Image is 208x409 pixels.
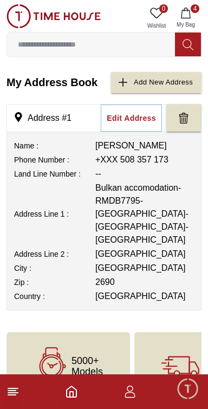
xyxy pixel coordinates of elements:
span: Home [40,395,62,404]
div: Chat with us now [11,295,197,339]
span: My Bag [172,21,199,29]
div: Chat Widget [176,377,200,401]
div: Name : [14,140,94,151]
a: Home [65,385,78,398]
div: Home [1,371,101,407]
img: Company logo [12,11,33,33]
a: 0Wishlist [143,4,170,32]
em: Minimize [175,11,197,33]
button: Edit Address [101,105,162,132]
td: [GEOGRAPHIC_DATA] [95,247,194,261]
span: 0 [159,4,168,13]
h2: My Address Book [6,72,97,93]
div: Land Line Number : [14,168,94,179]
div: Edit Address [107,113,156,124]
div: Address Line 2 : [14,249,94,259]
button: Add New Address [111,72,201,93]
img: ... [6,4,101,28]
div: Conversation [103,371,207,407]
div: City : [14,263,94,274]
span: 5000+ Models [71,355,103,377]
td: -- [95,167,194,181]
td: 2690 [95,275,194,289]
div: Add New Address [134,76,193,89]
td: Bulkan accomodation-RMDB7795-[GEOGRAPHIC_DATA]-[GEOGRAPHIC_DATA]-[GEOGRAPHIC_DATA] [95,181,194,247]
div: Phone Number : [14,154,94,165]
div: Country : [14,291,94,302]
div: Find your dream watch—experts ready to assist! [11,259,197,282]
span: Conversation [130,395,180,404]
span: Chat with us now [48,310,178,324]
td: +XXX 508 357 173 [95,153,194,167]
div: Address Line 1 : [14,209,94,219]
td: [GEOGRAPHIC_DATA] [95,289,194,303]
div: Zip : [14,277,94,288]
span: 4 [191,4,199,13]
p: Address # 1 [7,112,71,125]
button: 4My Bag [170,4,201,32]
div: Timehousecompany [11,212,197,254]
td: [GEOGRAPHIC_DATA] [95,261,194,275]
span: Wishlist [143,22,170,30]
td: [PERSON_NAME] [95,139,194,153]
